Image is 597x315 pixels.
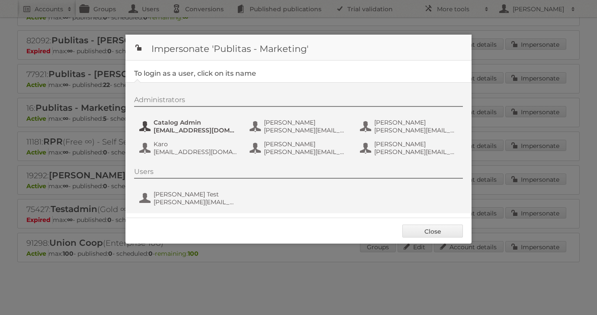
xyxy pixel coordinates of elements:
[264,148,348,156] span: [PERSON_NAME][EMAIL_ADDRESS][DOMAIN_NAME]
[264,119,348,126] span: [PERSON_NAME]
[374,148,458,156] span: [PERSON_NAME][EMAIL_ADDRESS][DOMAIN_NAME]
[138,139,240,157] button: Karo [EMAIL_ADDRESS][DOMAIN_NAME]
[134,167,463,179] div: Users
[249,139,350,157] button: [PERSON_NAME] [PERSON_NAME][EMAIL_ADDRESS][DOMAIN_NAME]
[402,225,463,238] a: Close
[154,148,238,156] span: [EMAIL_ADDRESS][DOMAIN_NAME]
[154,119,238,126] span: Catalog Admin
[154,140,238,148] span: Karo
[374,119,458,126] span: [PERSON_NAME]
[249,118,350,135] button: [PERSON_NAME] [PERSON_NAME][EMAIL_ADDRESS][DOMAIN_NAME]
[134,69,256,77] legend: To login as a user, click on its name
[138,190,240,207] button: [PERSON_NAME] Test [PERSON_NAME][EMAIL_ADDRESS][DOMAIN_NAME]
[374,126,458,134] span: [PERSON_NAME][EMAIL_ADDRESS][DOMAIN_NAME]
[264,140,348,148] span: [PERSON_NAME]
[374,140,458,148] span: [PERSON_NAME]
[359,139,461,157] button: [PERSON_NAME] [PERSON_NAME][EMAIL_ADDRESS][DOMAIN_NAME]
[264,126,348,134] span: [PERSON_NAME][EMAIL_ADDRESS][DOMAIN_NAME]
[138,118,240,135] button: Catalog Admin [EMAIL_ADDRESS][DOMAIN_NAME]
[359,118,461,135] button: [PERSON_NAME] [PERSON_NAME][EMAIL_ADDRESS][DOMAIN_NAME]
[154,126,238,134] span: [EMAIL_ADDRESS][DOMAIN_NAME]
[134,96,463,107] div: Administrators
[125,35,472,61] h1: Impersonate 'Publitas - Marketing'
[154,198,238,206] span: [PERSON_NAME][EMAIL_ADDRESS][DOMAIN_NAME]
[154,190,238,198] span: [PERSON_NAME] Test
